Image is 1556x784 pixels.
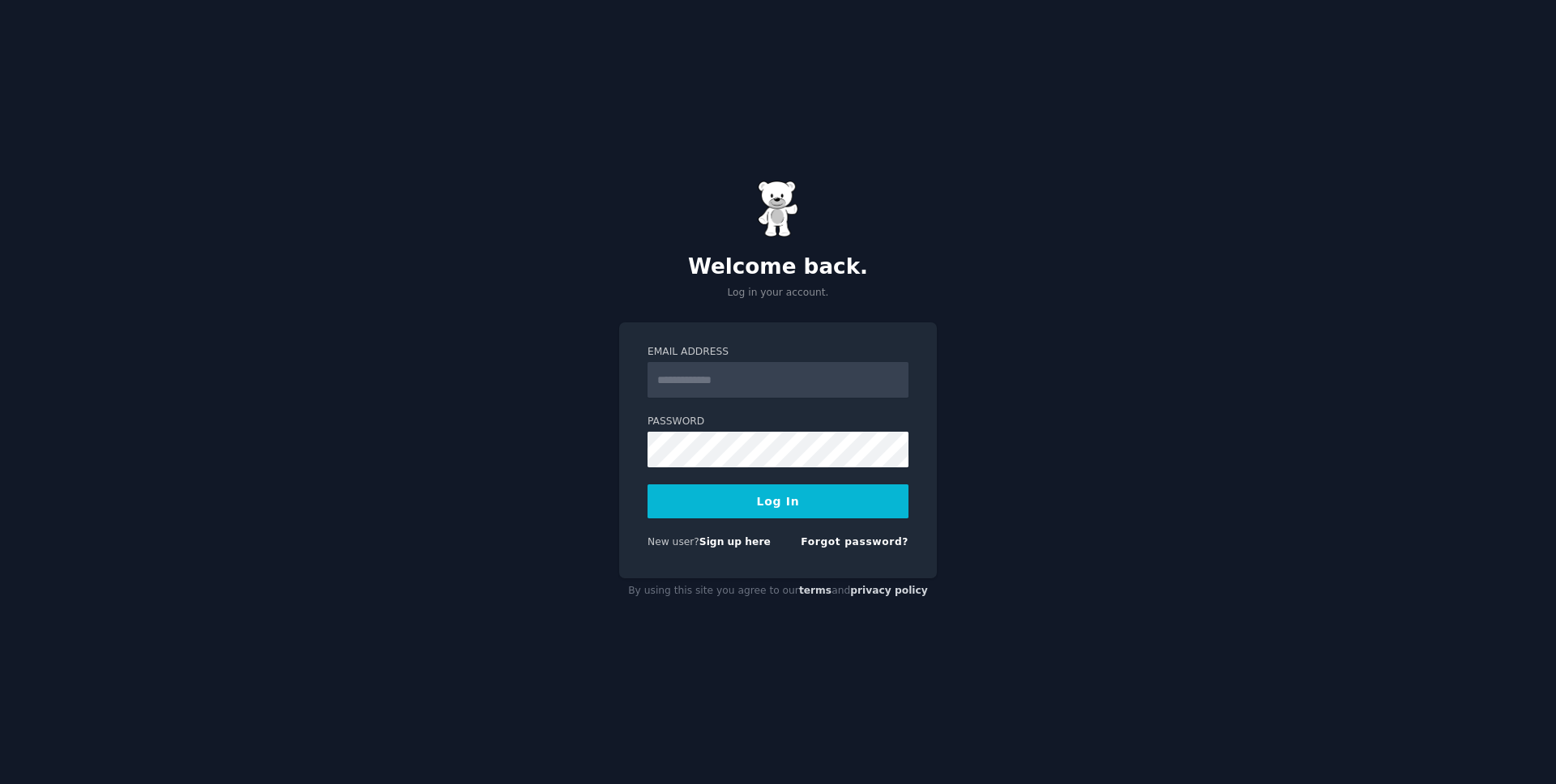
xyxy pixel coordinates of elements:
a: Forgot password? [801,536,908,548]
label: Email Address [648,345,908,360]
h2: Welcome back. [619,254,937,280]
label: Password [648,415,908,429]
a: privacy policy [850,585,928,596]
div: By using this site you agree to our and [619,578,937,604]
a: Sign up here [699,536,771,548]
a: terms [799,585,831,596]
button: Log In [648,484,908,518]
span: New user? [648,536,699,548]
p: Log in your account. [619,286,937,300]
img: Gummy Bear [758,181,798,237]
